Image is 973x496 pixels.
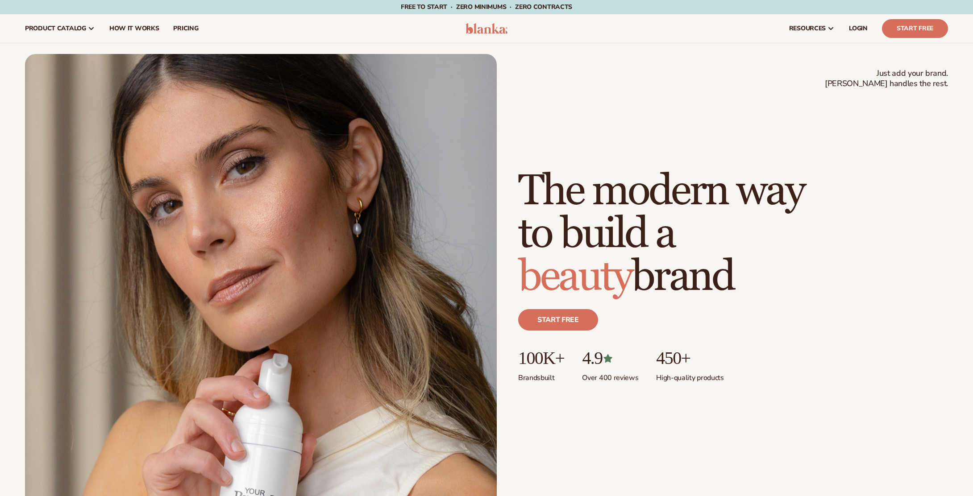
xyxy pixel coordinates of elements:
[518,170,804,298] h1: The modern way to build a brand
[401,3,572,11] span: Free to start · ZERO minimums · ZERO contracts
[656,348,724,368] p: 450+
[518,348,564,368] p: 100K+
[582,368,638,383] p: Over 400 reviews
[518,251,632,303] span: beauty
[849,25,868,32] span: LOGIN
[582,348,638,368] p: 4.9
[825,68,948,89] span: Just add your brand. [PERSON_NAME] handles the rest.
[518,309,598,331] a: Start free
[518,368,564,383] p: Brands built
[782,14,842,43] a: resources
[656,368,724,383] p: High-quality products
[18,14,102,43] a: product catalog
[789,25,826,32] span: resources
[109,25,159,32] span: How It Works
[166,14,205,43] a: pricing
[882,19,948,38] a: Start Free
[173,25,198,32] span: pricing
[466,23,508,34] img: logo
[842,14,875,43] a: LOGIN
[102,14,166,43] a: How It Works
[25,25,86,32] span: product catalog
